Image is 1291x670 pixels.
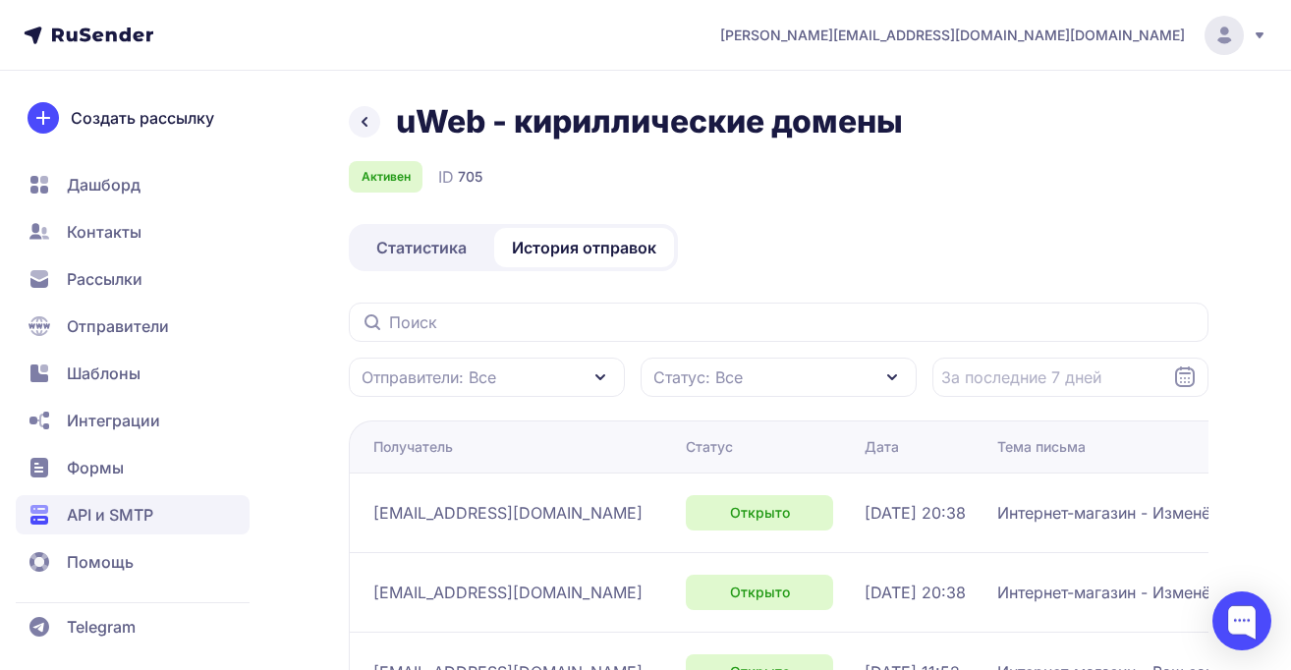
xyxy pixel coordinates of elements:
input: Datepicker input [932,358,1208,397]
span: Дашборд [67,173,140,196]
input: Поиск [349,303,1208,342]
div: ID [438,165,482,189]
span: Создать рассылку [71,106,214,130]
span: Статус: Все [653,365,743,389]
span: 705 [458,167,482,187]
a: Telegram [16,607,250,646]
span: Открыто [730,503,790,523]
span: [DATE] 20:38 [865,501,966,525]
span: Открыто [730,583,790,602]
span: [DATE] 20:38 [865,581,966,604]
span: Отправители [67,314,169,338]
span: Помощь [67,550,134,574]
span: Отправители: Все [362,365,496,389]
span: Интеграции [67,409,160,432]
span: Статистика [376,236,467,259]
span: [EMAIL_ADDRESS][DOMAIN_NAME] [373,581,643,604]
a: История отправок [494,228,674,267]
h1: uWeb - кириллические домены [396,102,903,141]
span: Формы [67,456,124,479]
span: [EMAIL_ADDRESS][DOMAIN_NAME] [373,501,643,525]
span: Активен [362,169,411,185]
a: Статистика [353,228,490,267]
span: Шаблоны [67,362,140,385]
span: API и SMTP [67,503,153,527]
span: Контакты [67,220,141,244]
div: Получатель [373,437,453,457]
span: Telegram [67,615,136,639]
div: Дата [865,437,899,457]
span: Рассылки [67,267,142,291]
span: [PERSON_NAME][EMAIL_ADDRESS][DOMAIN_NAME][DOMAIN_NAME] [720,26,1185,45]
div: Статус [686,437,733,457]
div: Тема письма [997,437,1086,457]
span: История отправок [512,236,656,259]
